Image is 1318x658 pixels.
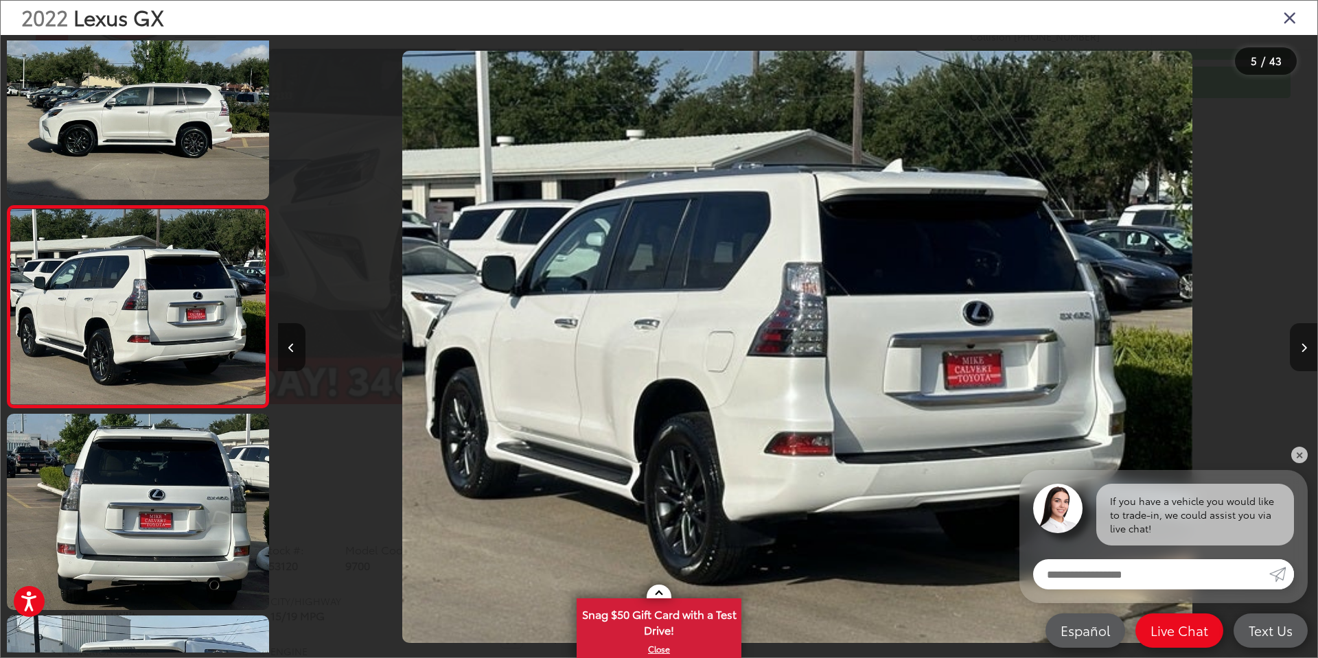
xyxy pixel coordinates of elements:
[1054,622,1117,639] span: Español
[1234,613,1308,648] a: Text Us
[73,2,164,32] span: Lexus GX
[1033,559,1269,589] input: Enter your message
[277,51,1317,643] div: 2022 Lexus GX 460 4
[278,323,305,371] button: Previous image
[1033,484,1083,533] img: Agent profile photo
[1269,53,1282,68] span: 43
[1251,53,1257,68] span: 5
[1290,323,1317,371] button: Next image
[1260,56,1267,66] span: /
[1135,613,1223,648] a: Live Chat
[4,412,271,612] img: 2022 Lexus GX 460
[1045,613,1125,648] a: Español
[1096,484,1294,545] div: If you have a vehicle you would like to trade-in, we could assist you via live chat!
[8,209,268,404] img: 2022 Lexus GX 460
[1242,622,1299,639] span: Text Us
[402,51,1192,643] img: 2022 Lexus GX 460
[1283,8,1297,26] i: Close gallery
[578,600,740,642] span: Snag $50 Gift Card with a Test Drive!
[1269,559,1294,589] a: Submit
[21,2,68,32] span: 2022
[4,1,271,202] img: 2022 Lexus GX 460
[1144,622,1215,639] span: Live Chat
